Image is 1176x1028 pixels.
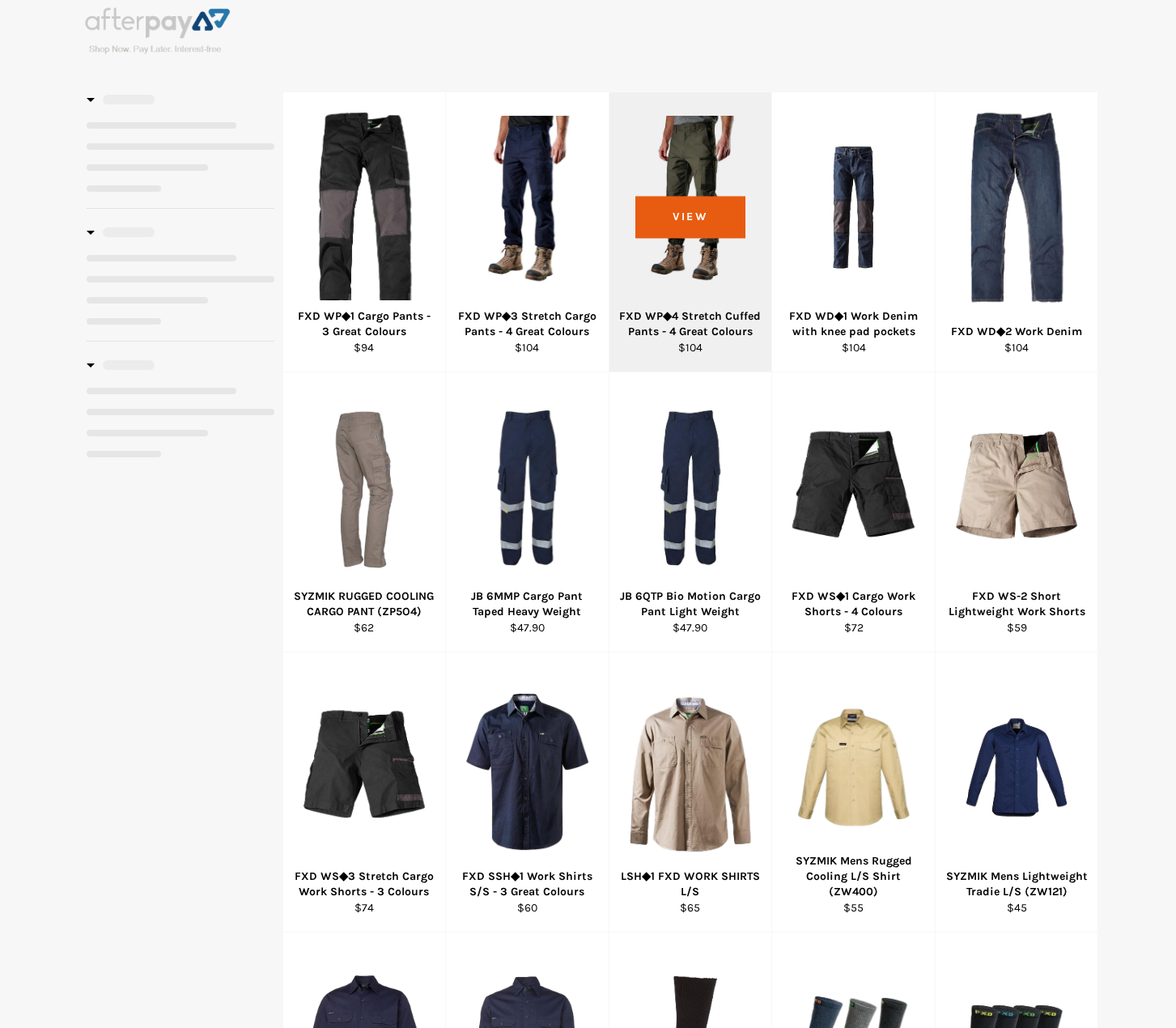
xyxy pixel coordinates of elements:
a: FXD WS◆3 Stretch Cargo Work Shorts - 3 Colours - Workin' Gear FXD WS◆3 Stretch Cargo Work Shorts ... [282,652,446,932]
div: $60 [456,900,599,915]
div: $74 [293,900,435,915]
div: $55 [783,900,925,915]
img: JB 6MMP Cargo Pant Taped Heavy Weight - Workin' Gear [466,396,588,579]
div: SYZMIK RUGGED COOLING CARGO PANT (ZP5O4) [293,588,435,620]
div: $72 [783,620,925,635]
a: FXD WD◆1 Work Denim with knee pad pockets - Workin' Gear FXD WD◆1 Work Denim with knee pad pocket... [771,92,935,372]
span: View [635,197,745,238]
img: LSH◆1 FXD WORK SHIRTS L/S - Workin' Gear [630,677,752,859]
div: $47.90 [456,620,599,635]
img: JB 6QTP Bio Motion Cargo Pant Light Weight - Workin' Gear [630,396,752,579]
div: FXD WS◆1 Cargo Work Shorts - 4 Colours [783,588,925,620]
img: FXD WS◆1 Cargo Work Shorts - 4 Colours - Workin' Gear [792,397,915,579]
div: FXD WP◆4 Stretch Cuffed Pants - 4 Great Colours [619,308,762,340]
div: $65 [619,900,762,915]
a: FXD WP◆4 Stretch Cuffed Pants - 4 Great Colours - Workin' Gear FXD WP◆4 Stretch Cuffed Pants - 4 ... [609,92,772,372]
a: LSH◆1 FXD WORK SHIRTS L/S - Workin' Gear LSH◆1 FXD WORK SHIRTS L/S $65 [609,652,772,932]
a: SYZMIK ZW121 Mens Lightweight Tradie L/S - Workin' Gear SYZMIK Mens Lightweight Tradie L/S (ZW121... [935,652,1098,932]
div: $45 [945,900,1088,915]
img: SYZMIK ZP5O4 RUGGED COOLING CARGO PANT - Workin' Gear [304,396,426,579]
a: JB 6QTP Bio Motion Cargo Pant Light Weight - Workin' Gear JB 6QTP Bio Motion Cargo Pant Light Wei... [609,372,772,652]
a: FXD SSH◆1 Work Shirts S/S - 3 Great Colours - Workin' Gear FXD SSH◆1 Work Shirts S/S - 3 Great Co... [445,652,609,932]
div: SYZMIK Mens Rugged Cooling L/S Shirt (ZW400) [783,853,925,900]
img: FXD WD◆2 Work Denim - Workin' Gear [962,113,1072,303]
a: JB 6MMP Cargo Pant Taped Heavy Weight - Workin' Gear JB 6MMP Cargo Pant Taped Heavy Weight $47.90 [445,372,609,652]
a: FXD WD◆2 Work Denim - Workin' Gear FXD WD◆2 Work Denim $104 [935,92,1098,372]
div: LSH◆1 FXD WORK SHIRTS L/S [619,869,762,900]
div: FXD SSH◆1 Work Shirts S/S - 3 Great Colours [456,869,599,900]
img: FXD WS-2 Short Lightweight Work Shorts - Workin' Gear [956,397,1078,579]
img: FXD SSH◆1 Work Shirts S/S - 3 Great Colours - Workin' Gear [466,677,588,859]
div: JB 6MMP Cargo Pant Taped Heavy Weight [456,588,599,620]
div: $104 [456,340,599,355]
div: $104 [945,340,1088,355]
div: SYZMIK Mens Lightweight Tradie L/S (ZW121) [945,869,1088,900]
div: $62 [293,620,435,635]
div: FXD WS◆3 Stretch Cargo Work Shorts - 3 Colours [293,869,435,900]
div: JB 6QTP Bio Motion Cargo Pant Light Weight [619,588,762,620]
a: FXD WP◆3 Stretch Cargo Pants - 4 Great Colours - Workin' Gear FXD WP◆3 Stretch Cargo Pants - 4 Gr... [445,92,609,372]
a: SYZMIK ZP5O4 RUGGED COOLING CARGO PANT - Workin' Gear SYZMIK RUGGED COOLING CARGO PANT (ZP5O4) $62 [282,372,446,652]
div: $47.90 [619,620,762,635]
div: $104 [783,340,925,355]
div: $94 [293,340,435,355]
div: FXD WD◆2 Work Denim [945,324,1088,339]
a: SYZMIK ZW400 Mens Rugged Cooling L/S Shirt - Workin' Gear SYZMIK Mens Rugged Cooling L/S Shirt (Z... [771,652,935,932]
img: FXD WS◆3 Stretch Cargo Work Shorts - 3 Colours - Workin' Gear [304,677,426,859]
div: FXD WD◆1 Work Denim with knee pad pockets [783,308,925,340]
a: FXD WP◆1 Cargo Pants - 4 Great Colours - Workin' Gear FXD WP◆1 Cargo Pants - 3 Great Colours $94 [282,92,446,372]
div: FXD WP◆1 Cargo Pants - 3 Great Colours [293,308,435,340]
a: FXD WS-2 Short Lightweight Work Shorts - Workin' Gear FXD WS-2 Short Lightweight Work Shorts $59 [935,372,1098,652]
img: FXD WD◆1 Work Denim with knee pad pockets - Workin' Gear [792,147,915,269]
img: FXD WP◆3 Stretch Cargo Pants - 4 Great Colours - Workin' Gear [466,116,588,299]
div: $59 [945,620,1088,635]
div: FXD WS-2 Short Lightweight Work Shorts [945,588,1088,620]
img: SYZMIK ZW121 Mens Lightweight Tradie L/S - Workin' Gear [956,682,1078,854]
div: FXD WP◆3 Stretch Cargo Pants - 4 Great Colours [456,308,599,340]
img: FXD WP◆1 Cargo Pants - 4 Great Colours - Workin' Gear [313,113,415,303]
a: FXD WS◆1 Cargo Work Shorts - 4 Colours - Workin' Gear FXD WS◆1 Cargo Work Shorts - 4 Colours $72 [771,372,935,652]
img: SYZMIK ZW400 Mens Rugged Cooling L/S Shirt - Workin' Gear [792,676,915,859]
